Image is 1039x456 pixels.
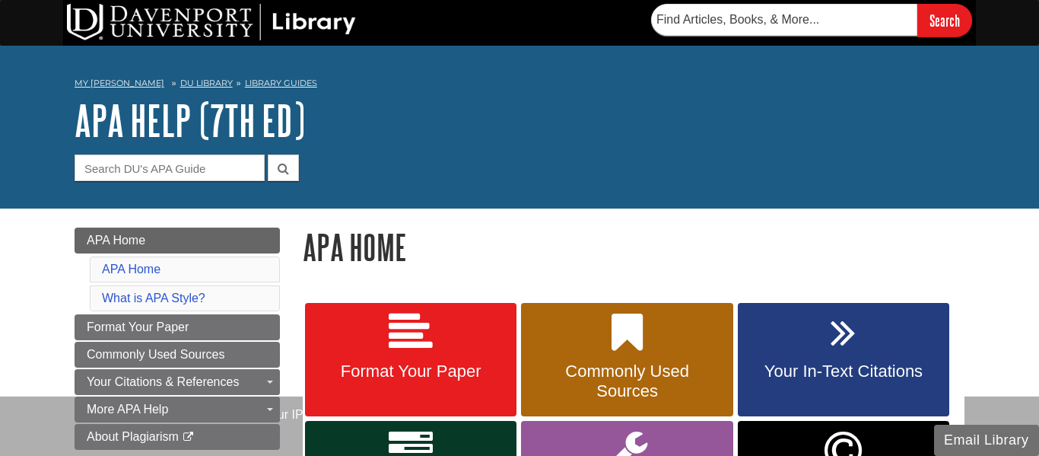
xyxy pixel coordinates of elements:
a: Your In-Text Citations [738,303,949,417]
h1: APA Home [303,228,964,266]
span: Your Citations & References [87,375,239,388]
a: APA Help (7th Ed) [75,97,305,144]
a: Your Citations & References [75,369,280,395]
input: Search [917,4,972,37]
span: Format Your Paper [316,362,505,381]
input: Search DU's APA Guide [75,155,265,181]
form: Searches DU Library's articles, books, and more [651,4,972,37]
i: This link opens in a new window [182,432,195,442]
a: APA Home [102,263,160,276]
a: Commonly Used Sources [521,303,732,417]
span: About Plagiarism [87,430,179,443]
a: My [PERSON_NAME] [75,77,164,90]
span: Your In-Text Citations [749,362,938,381]
a: Commonly Used Sources [75,342,280,368]
a: DU Library [180,78,233,88]
nav: breadcrumb [75,73,964,97]
span: Commonly Used Sources [532,362,721,401]
a: Library Guides [245,78,317,88]
img: DU Library [67,4,356,40]
a: More APA Help [75,397,280,423]
button: Email Library [934,425,1039,456]
input: Find Articles, Books, & More... [651,4,917,36]
a: APA Home [75,228,280,254]
a: About Plagiarism [75,424,280,450]
a: What is APA Style? [102,292,205,305]
a: Format Your Paper [305,303,516,417]
span: More APA Help [87,403,168,416]
span: Format Your Paper [87,320,189,333]
span: APA Home [87,234,145,247]
a: Format Your Paper [75,314,280,340]
span: Commonly Used Sources [87,348,224,361]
